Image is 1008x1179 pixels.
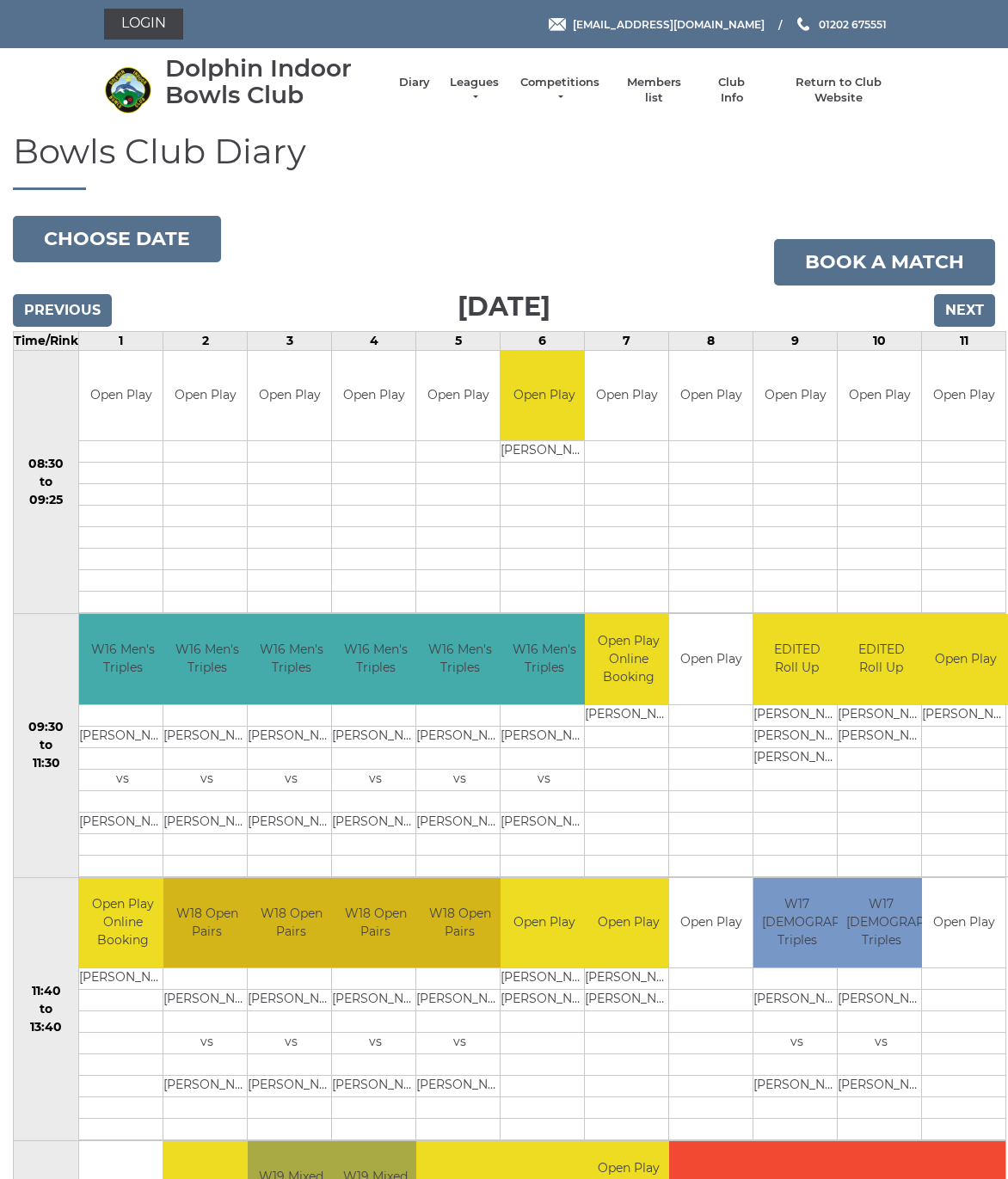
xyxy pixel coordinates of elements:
td: Open Play [922,351,1005,441]
td: Open Play Online Booking [585,614,672,704]
td: 6 [501,331,585,350]
td: [PERSON_NAME] [163,990,250,1011]
td: [PERSON_NAME] [248,812,335,833]
td: Open Play [585,351,668,441]
a: Competitions [519,75,601,106]
td: 11:40 to 13:40 [14,877,79,1141]
td: [PERSON_NAME] [585,704,672,726]
td: [PERSON_NAME] [248,1076,335,1097]
td: vs [838,1033,925,1054]
td: [PERSON_NAME] [838,704,925,726]
td: Open Play [501,878,587,968]
td: [PERSON_NAME] [753,990,840,1011]
td: 3 [248,331,332,350]
td: 9 [753,331,838,350]
td: W17 [DEMOGRAPHIC_DATA] Triples [753,878,840,968]
td: Open Play [922,878,1005,968]
a: Phone us 01202 675551 [795,16,887,33]
td: [PERSON_NAME] [838,1076,925,1097]
td: [PERSON_NAME] [332,1076,419,1097]
img: Dolphin Indoor Bowls Club [104,66,151,114]
td: [PERSON_NAME] [248,990,335,1011]
td: [PERSON_NAME] [79,812,166,833]
td: Open Play [79,351,163,441]
td: [PERSON_NAME] [501,968,587,990]
td: W18 Open Pairs [332,878,419,968]
td: vs [332,1033,419,1054]
td: Open Play [163,351,247,441]
a: Login [104,9,183,40]
td: [PERSON_NAME] [753,726,840,747]
a: Return to Club Website [774,75,904,106]
td: Open Play [501,351,587,441]
td: Open Play [248,351,331,441]
td: [PERSON_NAME] [163,812,250,833]
td: W16 Men's Triples [163,614,250,704]
td: vs [248,1033,335,1054]
a: Leagues [447,75,501,106]
td: [PERSON_NAME] [163,726,250,747]
td: 10 [838,331,922,350]
td: [PERSON_NAME] [163,1076,250,1097]
td: [PERSON_NAME] [501,990,587,1011]
span: 01202 675551 [819,17,887,30]
a: Book a match [774,239,995,286]
td: W18 Open Pairs [163,878,250,968]
td: W16 Men's Triples [248,614,335,704]
td: vs [416,1033,503,1054]
td: Open Play [585,878,672,968]
td: vs [79,769,166,790]
td: [PERSON_NAME] [753,1076,840,1097]
td: [PERSON_NAME] [416,726,503,747]
div: Dolphin Indoor Bowls Club [165,55,382,108]
td: W16 Men's Triples [79,614,166,704]
td: 08:30 to 09:25 [14,350,79,614]
img: Email [549,18,566,31]
td: Open Play [416,351,500,441]
td: [PERSON_NAME] [416,990,503,1011]
td: W18 Open Pairs [248,878,335,968]
h1: Bowls Club Diary [13,132,995,190]
td: 09:30 to 11:30 [14,614,79,878]
td: [PERSON_NAME] [501,726,587,747]
td: vs [163,1033,250,1054]
td: vs [163,769,250,790]
td: vs [332,769,419,790]
td: Open Play [669,351,753,441]
td: [PERSON_NAME] [585,968,672,990]
td: 8 [669,331,753,350]
td: [PERSON_NAME] [416,1076,503,1097]
td: vs [753,1033,840,1054]
td: W17 [DEMOGRAPHIC_DATA] Triples [838,878,925,968]
td: [PERSON_NAME] [332,726,419,747]
a: Email [EMAIL_ADDRESS][DOMAIN_NAME] [549,16,765,33]
td: [PERSON_NAME] [79,726,166,747]
td: Time/Rink [14,331,79,350]
td: W16 Men's Triples [416,614,503,704]
td: EDITED Roll Up [753,614,840,704]
span: [EMAIL_ADDRESS][DOMAIN_NAME] [573,17,765,30]
td: Open Play [753,351,837,441]
td: [PERSON_NAME] [332,812,419,833]
td: W16 Men's Triples [332,614,419,704]
td: 1 [79,331,163,350]
td: 11 [922,331,1006,350]
button: Choose date [13,216,221,262]
td: [PERSON_NAME] [248,726,335,747]
td: [PERSON_NAME] [838,990,925,1011]
td: [PERSON_NAME] [753,747,840,769]
td: 2 [163,331,248,350]
td: W16 Men's Triples [501,614,587,704]
td: [PERSON_NAME] [79,968,166,990]
td: [PERSON_NAME] [838,726,925,747]
input: Next [934,294,995,327]
td: [PERSON_NAME] [753,704,840,726]
td: [PERSON_NAME] [501,441,587,463]
td: 7 [585,331,669,350]
td: [PERSON_NAME] [501,812,587,833]
a: Club Info [707,75,757,106]
td: [PERSON_NAME] [416,812,503,833]
td: [PERSON_NAME] [585,990,672,1011]
td: 5 [416,331,501,350]
img: Phone us [797,17,809,31]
